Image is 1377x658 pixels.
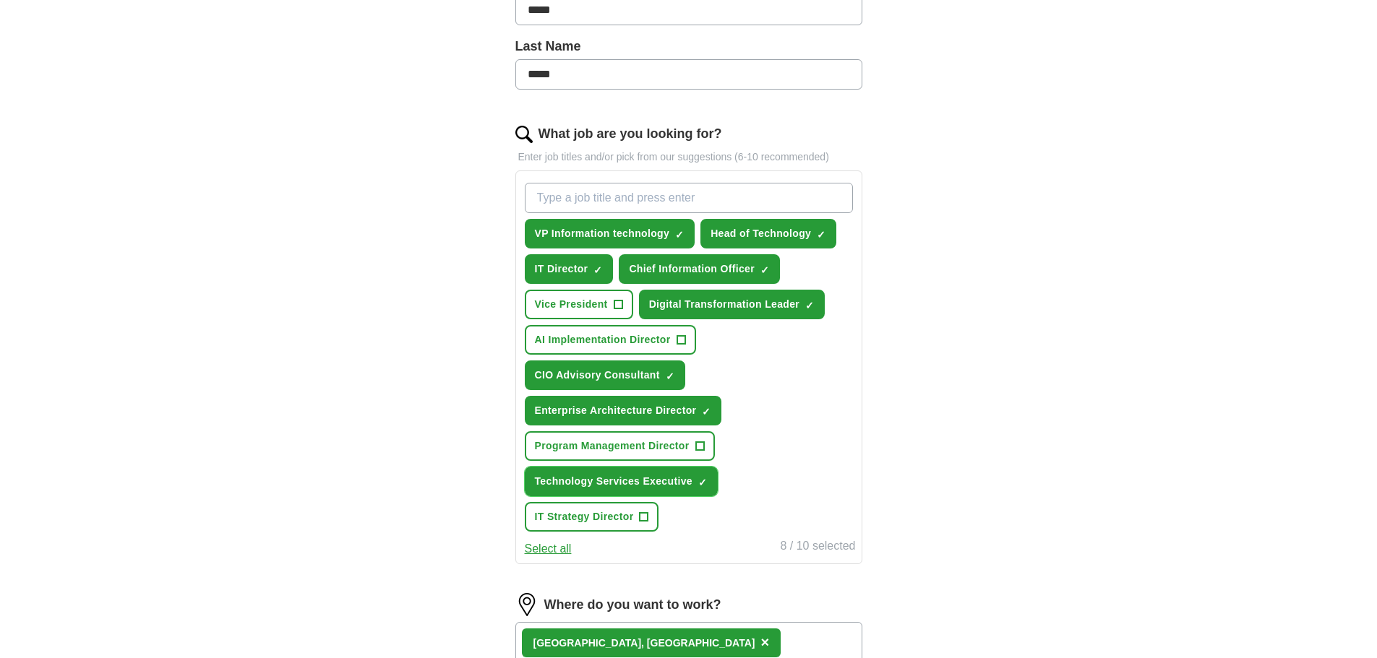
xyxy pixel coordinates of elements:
[675,229,684,241] span: ✓
[525,502,659,532] button: IT Strategy Director
[535,226,670,241] span: VP Information technology
[535,368,660,383] span: CIO Advisory Consultant
[666,371,674,382] span: ✓
[515,37,862,56] label: Last Name
[649,297,800,312] span: Digital Transformation Leader
[702,406,711,417] span: ✓
[629,261,755,277] span: Chief Information Officer
[593,264,602,276] span: ✓
[619,254,780,284] button: Chief Information Officer✓
[711,226,811,241] span: Head of Technology
[639,290,825,319] button: Digital Transformation Leader✓
[525,467,718,496] button: Technology Services Executive✓
[525,254,614,284] button: IT Director✓
[535,297,608,312] span: Vice President
[525,431,715,461] button: Program Management Director
[535,261,588,277] span: IT Director
[533,636,755,651] div: [GEOGRAPHIC_DATA], [GEOGRAPHIC_DATA]
[535,509,634,524] span: IT Strategy Director
[525,219,695,248] button: VP Information technology✓
[535,474,692,489] span: Technology Services Executive
[700,219,836,248] button: Head of Technology✓
[780,537,855,558] div: 8 / 10 selected
[525,325,696,355] button: AI Implementation Director
[539,124,722,144] label: What job are you looking for?
[525,540,572,558] button: Select all
[805,300,814,311] span: ✓
[544,595,721,615] label: Where do you want to work?
[760,264,769,276] span: ✓
[515,126,533,143] img: search.png
[525,396,722,425] button: Enterprise Architecture Director✓
[760,634,769,650] span: ×
[525,183,853,213] input: Type a job title and press enter
[535,403,697,418] span: Enterprise Architecture Director
[535,332,671,347] span: AI Implementation Director
[515,150,862,165] p: Enter job titles and/or pick from our suggestions (6-10 recommended)
[515,593,539,616] img: location.png
[698,477,707,488] span: ✓
[525,360,685,390] button: CIO Advisory Consultant✓
[525,290,633,319] button: Vice President
[817,229,825,241] span: ✓
[535,438,690,454] span: Program Management Director
[760,632,769,654] button: ×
